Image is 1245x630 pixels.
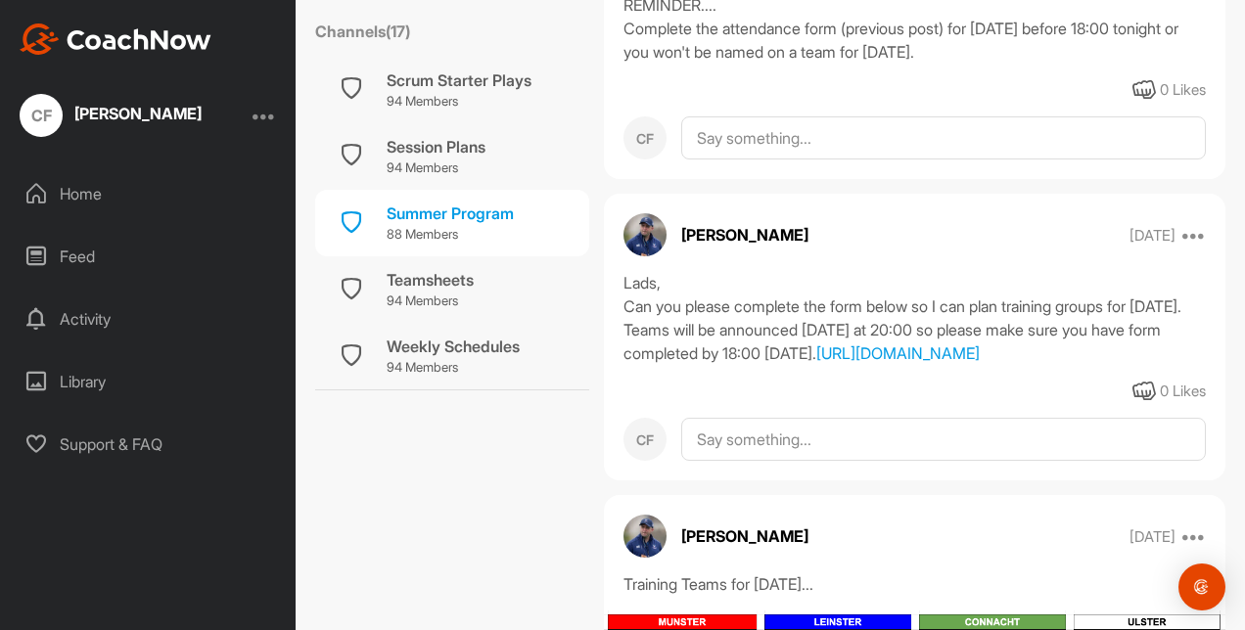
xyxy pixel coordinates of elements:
div: Weekly Schedules [387,335,520,358]
div: Session Plans [387,135,485,158]
div: 0 Likes [1160,79,1206,102]
div: CF [623,116,667,159]
label: Channels ( 17 ) [315,20,410,43]
div: Library [11,357,287,406]
div: CF [623,418,667,461]
a: [URL][DOMAIN_NAME] [816,343,980,363]
p: 94 Members [387,158,485,178]
div: Support & FAQ [11,420,287,469]
p: 94 Members [387,292,474,311]
p: [DATE] [1130,527,1176,547]
div: Open Intercom Messenger [1178,563,1225,610]
p: 88 Members [387,225,514,245]
img: CoachNow [20,23,211,55]
img: avatar [623,515,667,558]
p: [DATE] [1130,226,1176,246]
div: [PERSON_NAME] [74,106,202,121]
div: Teamsheets [387,268,474,292]
div: Training Teams for [DATE]... [623,572,1206,596]
div: Feed [11,232,287,281]
p: [PERSON_NAME] [681,223,808,247]
div: Summer Program [387,202,514,225]
div: Activity [11,294,287,343]
div: CF [20,94,63,137]
div: 0 Likes [1160,381,1206,403]
p: [PERSON_NAME] [681,524,808,548]
div: Lads, Can you please complete the form below so I can plan training groups for [DATE]. Teams will... [623,271,1206,365]
img: avatar [623,213,667,256]
div: Home [11,169,287,218]
div: Scrum Starter Plays [387,68,531,92]
p: 94 Members [387,92,531,112]
p: 94 Members [387,358,520,378]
